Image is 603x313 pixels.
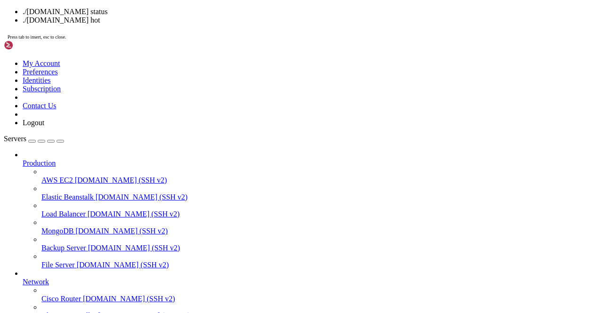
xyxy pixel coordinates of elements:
[4,4,480,8] x-row: Welcome to Ubuntu 22.04.5 LTS (GNU/Linux 5.15.0-25-generic x86_64)
[23,159,56,167] span: Production
[23,278,49,286] span: Network
[41,252,599,269] li: File Server [DOMAIN_NAME] (SSH v2)
[4,13,480,18] x-row: * Documentation: [URL][DOMAIN_NAME]
[41,185,599,201] li: Elastic Beanstalk [DOMAIN_NAME] (SSH v2)
[41,244,599,252] a: Backup Server [DOMAIN_NAME] (SSH v2)
[41,295,599,303] a: Cisco Router [DOMAIN_NAME] (SSH v2)
[90,88,93,93] div: (34, 18)
[23,278,599,286] a: Network
[23,16,599,24] li: ./[DOMAIN_NAME] hot
[4,88,480,93] x-row: root@631746375ae7:/usr/src/app# ./
[75,176,167,184] span: [DOMAIN_NAME] (SSH v2)
[4,46,480,51] x-row: \____\___/|_|\_| |_/_/ \_|___/\___/
[41,286,599,303] li: Cisco Router [DOMAIN_NAME] (SSH v2)
[41,176,599,185] a: AWS EC2 [DOMAIN_NAME] (SSH v2)
[77,261,169,269] span: [DOMAIN_NAME] (SSH v2)
[41,227,73,235] span: MongoDB
[4,40,58,50] img: Shellngn
[4,56,480,60] x-row: Welcome!
[4,41,480,46] x-row: | |__| (_) | .` | | |/ _ \| _ \ (_) |
[4,18,480,23] x-row: * Management: [URL][DOMAIN_NAME]
[41,201,599,218] li: Load Balancer [DOMAIN_NAME] (SSH v2)
[23,151,599,269] li: Production
[4,70,480,74] x-row: please don't hesitate to contact us at [EMAIL_ADDRESS][DOMAIN_NAME].
[41,218,599,235] li: MongoDB [DOMAIN_NAME] (SSH v2)
[41,210,86,218] span: Load Balancer
[41,244,86,252] span: Backup Server
[41,210,599,218] a: Load Balancer [DOMAIN_NAME] (SSH v2)
[41,261,75,269] span: File Server
[23,8,599,16] li: ./[DOMAIN_NAME] status
[88,210,180,218] span: [DOMAIN_NAME] (SSH v2)
[23,85,61,93] a: Subscription
[4,135,26,143] span: Servers
[41,227,599,235] a: MongoDB [DOMAIN_NAME] (SSH v2)
[4,79,480,84] x-row: Last login: [DATE] from [TECHNICAL_ID]
[4,37,480,41] x-row: | | / _ \| \| |_ _/ \ | _ )/ _ \
[8,34,66,40] span: Press tab to insert, esc to close.
[4,135,64,143] a: Servers
[41,295,81,303] span: Cisco Router
[41,235,599,252] li: Backup Server [DOMAIN_NAME] (SSH v2)
[41,168,599,185] li: AWS EC2 [DOMAIN_NAME] (SSH v2)
[23,119,44,127] a: Logout
[41,193,599,201] a: Elastic Beanstalk [DOMAIN_NAME] (SSH v2)
[4,27,480,32] x-row: _____
[41,261,599,269] a: File Server [DOMAIN_NAME] (SSH v2)
[41,176,73,184] span: AWS EC2
[41,193,94,201] span: Elastic Beanstalk
[23,76,51,84] a: Identities
[23,59,60,67] a: My Account
[23,102,57,110] a: Contact Us
[96,193,188,201] span: [DOMAIN_NAME] (SSH v2)
[23,68,58,76] a: Preferences
[4,23,480,27] x-row: * Support: [URL][DOMAIN_NAME]
[4,65,480,70] x-row: This server is hosted by Contabo. If you have any questions or need help,
[23,159,599,168] a: Production
[4,84,480,88] x-row: root@vmi2598123:~# docker exec -it telegram-claim-bot /bin/bash
[83,295,175,303] span: [DOMAIN_NAME] (SSH v2)
[75,227,168,235] span: [DOMAIN_NAME] (SSH v2)
[88,244,180,252] span: [DOMAIN_NAME] (SSH v2)
[4,32,480,37] x-row: / ___/___ _ _ _____ _ ___ ___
